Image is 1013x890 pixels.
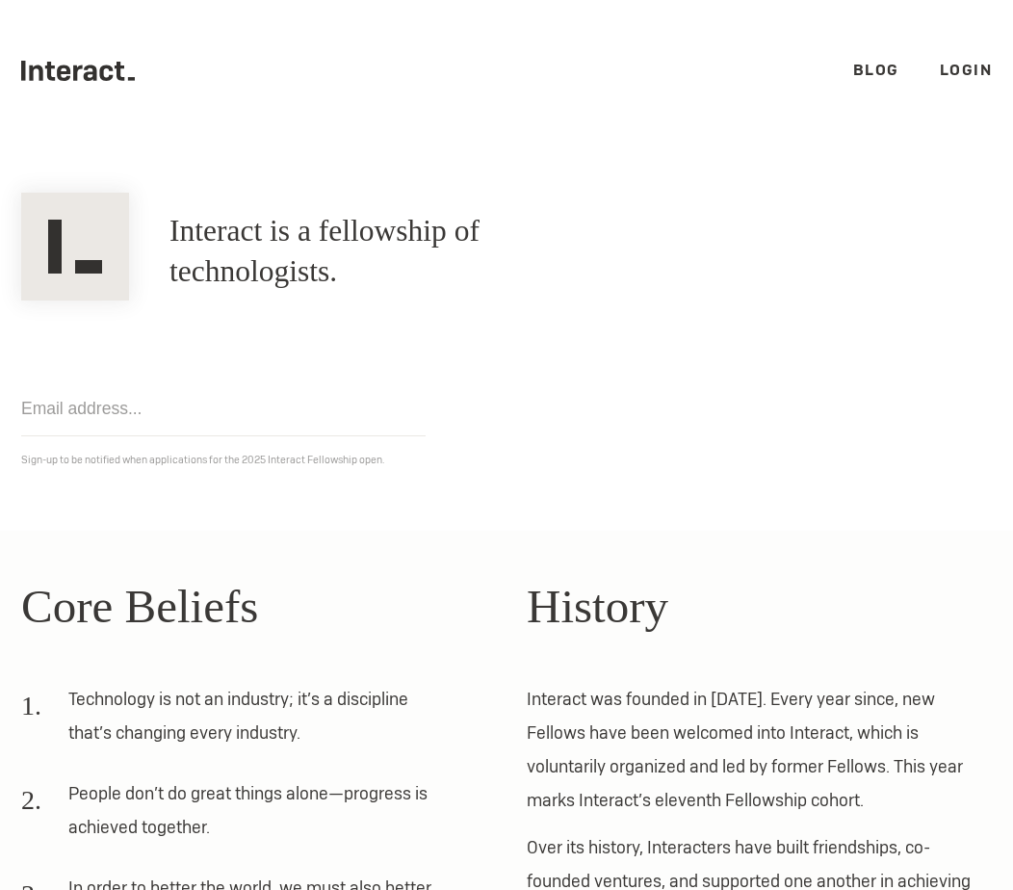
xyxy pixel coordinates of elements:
[21,571,486,642] h2: Core Beliefs
[527,571,992,642] h2: History
[21,193,129,301] img: Interact Logo
[21,776,446,857] li: People don’t do great things alone—progress is achieved together.
[21,381,426,436] input: Email address...
[21,450,992,470] p: Sign-up to be notified when applications for the 2025 Interact Fellowship open.
[853,60,899,80] a: Blog
[527,682,992,817] p: Interact was founded in [DATE]. Every year since, new Fellows have been welcomed into Interact, w...
[940,60,993,80] a: Login
[21,682,446,763] li: Technology is not an industry; it’s a discipline that’s changing every industry.
[169,211,625,292] h1: Interact is a fellowship of technologists.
